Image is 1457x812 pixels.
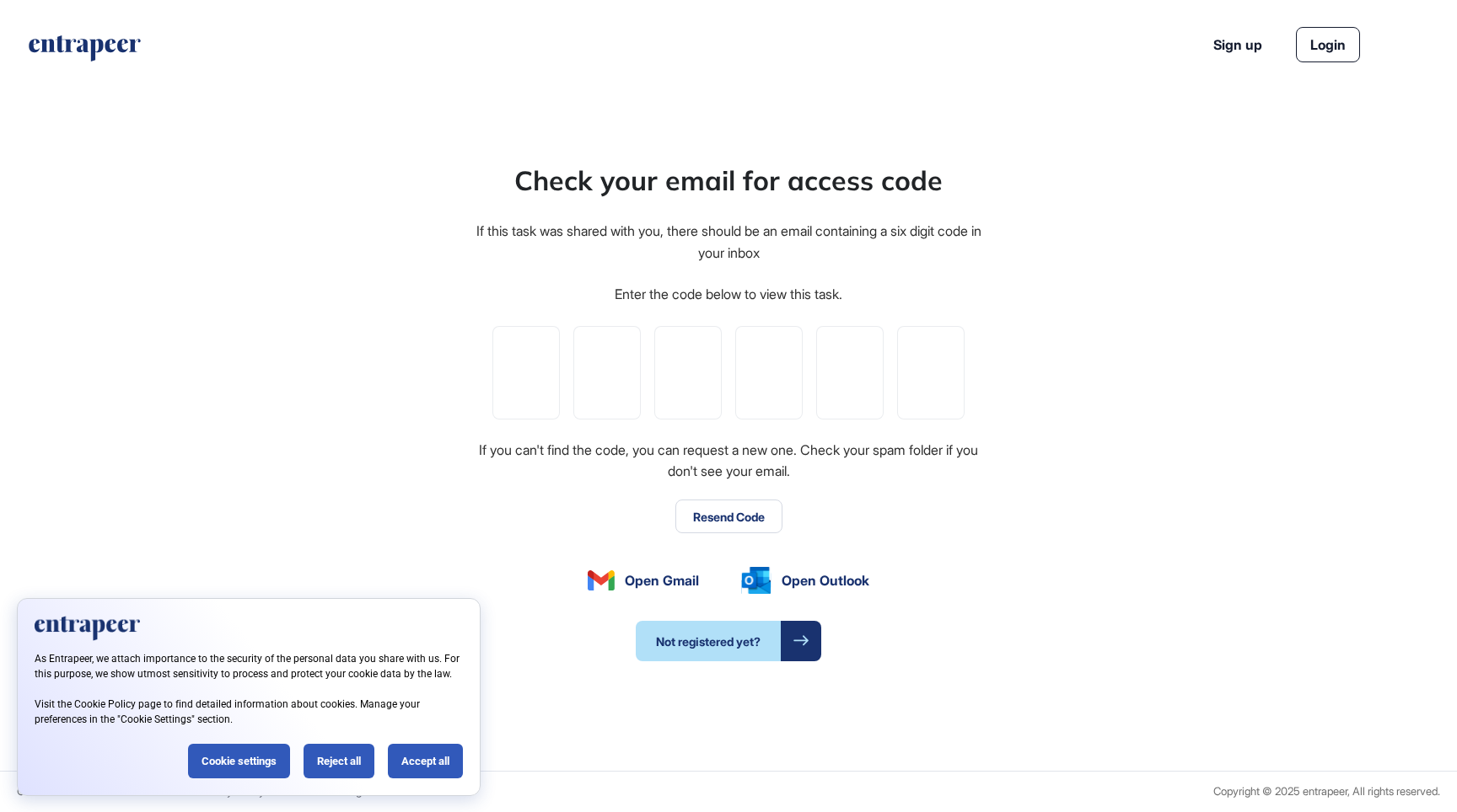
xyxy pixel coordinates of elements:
[636,621,781,661] span: Not registered yet?
[474,221,983,264] div: If this task was shared with you, there should be an email containing a six digit code in your inbox
[474,440,983,483] div: If you can't find the code, you can request a new one. Check your spam folder if you don't see yo...
[782,570,869,590] span: Open Outlook
[615,284,842,306] div: Enter the code below to view this task.
[1296,27,1360,62] a: Login
[17,785,169,798] a: Commercial Terms & Conditions
[1213,785,1440,798] div: Copyright © 2025 entrapeer, All rights reserved.
[27,35,142,67] a: entrapeer-logo
[514,160,943,200] div: Check your email for access code
[675,499,782,533] button: Resend Code
[588,570,699,590] a: Open Gmail
[636,621,821,661] a: Not registered yet?
[625,570,699,590] span: Open Gmail
[1213,35,1262,55] a: Sign up
[741,567,869,594] a: Open Outlook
